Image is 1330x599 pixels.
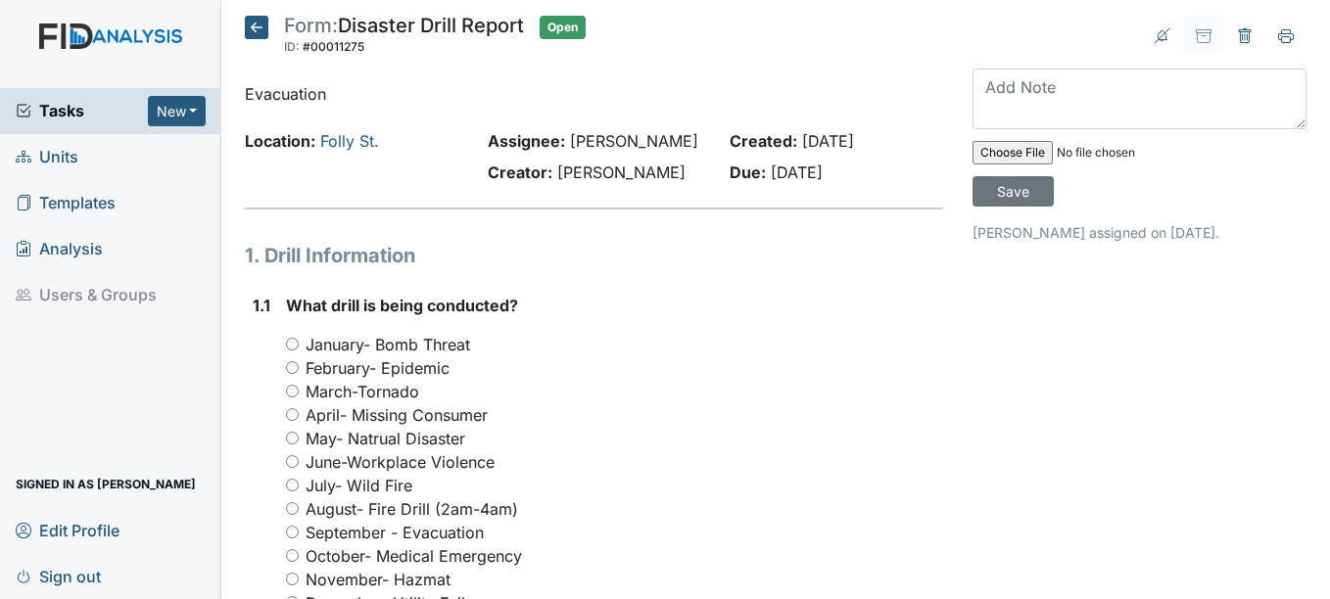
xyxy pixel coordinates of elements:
[16,188,116,218] span: Templates
[253,294,270,317] label: 1.1
[16,99,148,122] a: Tasks
[286,502,299,515] input: August- Fire Drill (2am-4am)
[306,450,495,474] label: June-Workplace Violence
[303,39,364,54] span: #00011275
[320,131,379,151] a: Folly St.
[284,16,524,59] div: Disaster Drill Report
[570,131,698,151] span: [PERSON_NAME]
[286,361,299,374] input: February- Epidemic
[306,544,522,568] label: October- Medical Emergency
[245,82,942,106] p: Evacuation
[286,432,299,444] input: May- Natrual Disaster
[286,408,299,421] input: April- Missing Consumer
[488,162,552,182] strong: Creator:
[973,222,1306,243] p: [PERSON_NAME] assigned on [DATE].
[488,131,565,151] strong: Assignee:
[771,162,823,182] span: [DATE]
[306,333,470,356] label: January- Bomb Threat
[306,474,412,497] label: July- Wild Fire
[148,96,207,126] button: New
[286,479,299,491] input: July- Wild Fire
[16,515,119,545] span: Edit Profile
[284,14,338,37] span: Form:
[16,561,101,591] span: Sign out
[245,131,315,151] strong: Location:
[306,568,451,591] label: November- Hazmat
[286,455,299,468] input: June-Workplace Violence
[16,234,103,264] span: Analysis
[306,380,419,403] label: March-Tornado
[16,469,196,499] span: Signed in as [PERSON_NAME]
[306,427,465,450] label: May- Natrual Disaster
[245,241,942,270] h1: 1. Drill Information
[286,573,299,585] input: November- Hazmat
[286,385,299,397] input: March-Tornado
[802,131,854,151] span: [DATE]
[306,403,488,427] label: April- Missing Consumer
[973,176,1054,207] input: Save
[730,131,797,151] strong: Created:
[306,356,450,380] label: February- Epidemic
[306,497,518,521] label: August- Fire Drill (2am-4am)
[306,521,484,544] label: September - Evacuation
[286,549,299,562] input: October- Medical Emergency
[557,162,686,182] span: [PERSON_NAME]
[284,39,300,54] span: ID:
[286,338,299,350] input: January- Bomb Threat
[730,162,766,182] strong: Due:
[540,16,586,39] span: Open
[286,526,299,538] input: September - Evacuation
[16,142,78,172] span: Units
[286,296,518,315] span: What drill is being conducted?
